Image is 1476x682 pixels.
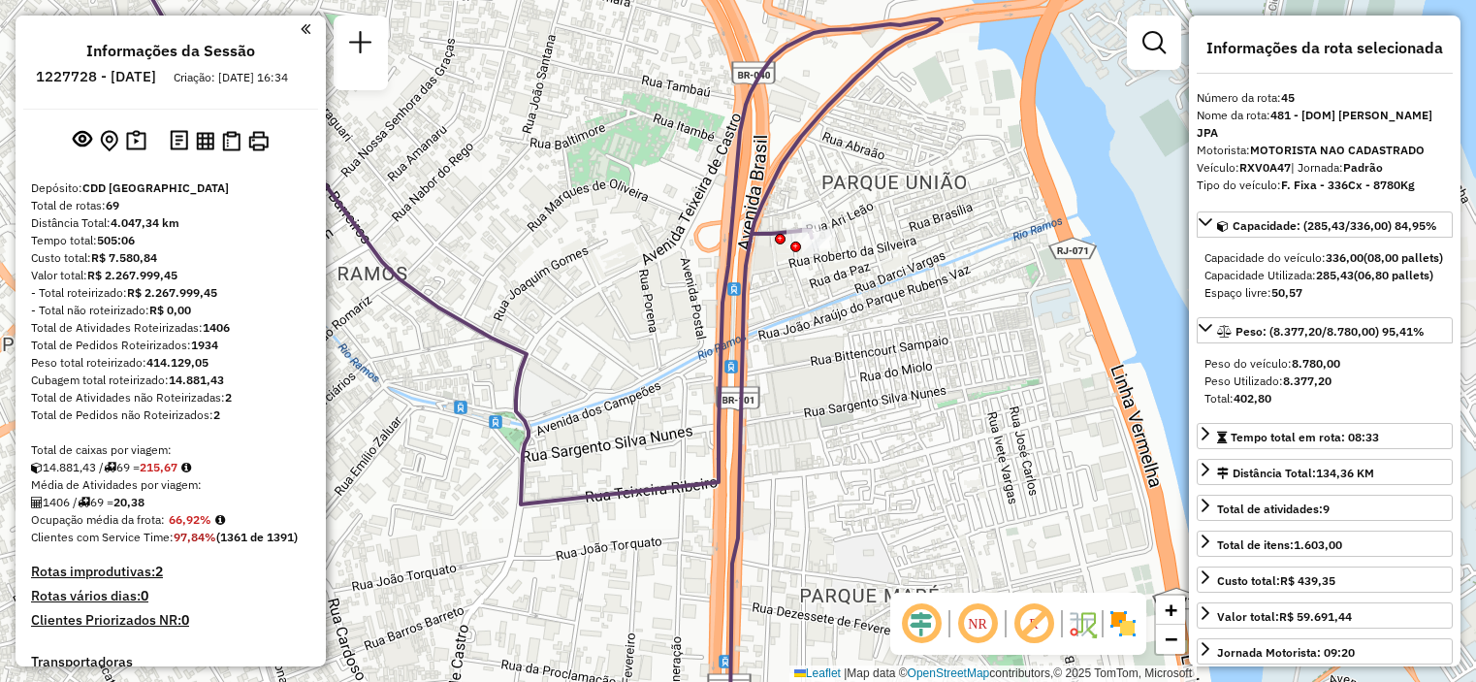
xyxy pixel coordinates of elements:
div: Jornada Motorista: 09:20 [1217,644,1355,662]
strong: 66,92% [169,512,211,527]
strong: 215,67 [140,460,177,474]
h4: Informações da rota selecionada [1197,39,1453,57]
strong: 14.881,43 [169,373,224,387]
a: Capacidade: (285,43/336,00) 84,95% [1197,211,1453,238]
span: Capacidade: (285,43/336,00) 84,95% [1233,218,1437,233]
span: Exibir rótulo [1011,601,1057,647]
button: Centralizar mapa no depósito ou ponto de apoio [96,126,122,156]
strong: R$ 439,35 [1280,573,1335,588]
strong: 1.603,00 [1294,537,1342,552]
strong: R$ 2.267.999,45 [127,285,217,300]
strong: R$ 0,00 [149,303,191,317]
a: Nova sessão e pesquisa [341,23,380,67]
span: | Jornada: [1291,160,1383,175]
strong: 97,84% [174,530,216,544]
img: Fluxo de ruas [1067,608,1098,639]
span: Total de atividades: [1217,502,1330,516]
div: Peso Utilizado: [1204,373,1445,390]
div: - Total não roteirizado: [31,302,310,319]
div: Número da rota: [1197,89,1453,107]
button: Logs desbloquear sessão [166,126,192,156]
div: Nome da rota: [1197,107,1453,142]
a: Clique aqui para minimizar o painel [301,17,310,40]
i: Cubagem total roteirizado [31,462,43,473]
strong: R$ 2.267.999,45 [87,268,177,282]
button: Exibir sessão original [69,125,96,156]
a: OpenStreetMap [908,666,990,680]
div: 1406 / 69 = [31,494,310,511]
div: Média de Atividades por viagem: [31,476,310,494]
a: Zoom out [1156,625,1185,654]
div: Total de Pedidos Roteirizados: [31,337,310,354]
i: Total de Atividades [31,497,43,508]
div: Motorista: [1197,142,1453,159]
strong: 45 [1281,90,1295,105]
span: Peso do veículo: [1204,356,1340,371]
div: Valor total: [1217,608,1352,626]
div: Espaço livre: [1204,284,1445,302]
span: 134,36 KM [1316,466,1374,480]
button: Imprimir Rotas [244,127,273,155]
div: Map data © contributors,© 2025 TomTom, Microsoft [789,666,1197,682]
div: Total de caixas por viagem: [31,441,310,459]
strong: 481 - [DOM] [PERSON_NAME] JPA [1197,108,1432,140]
div: Veículo: [1197,159,1453,177]
strong: 505:06 [97,233,135,247]
i: Total de rotas [78,497,90,508]
div: Total de Pedidos não Roteirizados: [31,406,310,424]
a: Tempo total em rota: 08:33 [1197,423,1453,449]
span: | [844,666,847,680]
div: Valor total: [31,267,310,284]
div: 14.881,43 / 69 = [31,459,310,476]
strong: 0 [141,587,148,604]
img: Exibir/Ocultar setores [1107,608,1139,639]
h4: Rotas improdutivas: [31,564,310,580]
div: Total de Atividades Roteirizadas: [31,319,310,337]
strong: Padrão [1343,160,1383,175]
strong: 402,80 [1234,391,1271,406]
strong: 4.047,34 km [111,215,179,230]
strong: 0 [181,611,189,629]
i: Meta Caixas/viagem: 287,00 Diferença: -71,33 [181,462,191,473]
strong: 1406 [203,320,230,335]
a: Peso: (8.377,20/8.780,00) 95,41% [1197,317,1453,343]
div: Depósito: [31,179,310,197]
button: Visualizar relatório de Roteirização [192,127,218,153]
div: Capacidade Utilizada: [1204,267,1445,284]
span: Peso: (8.377,20/8.780,00) 95,41% [1235,324,1425,339]
strong: 2 [155,563,163,580]
div: Criação: [DATE] 16:34 [166,69,296,86]
div: - Total roteirizado: [31,284,310,302]
div: Tipo do veículo: [1197,177,1453,194]
div: Distância Total: [1217,465,1374,482]
div: Peso total roteirizado: [31,354,310,372]
h6: 1227728 - [DATE] [36,68,156,85]
a: Total de atividades:9 [1197,495,1453,521]
strong: 414.129,05 [146,355,209,370]
strong: MOTORISTA NAO CADASTRADO [1250,143,1425,157]
a: Exibir filtros [1135,23,1173,62]
strong: F. Fixa - 336Cx - 8780Kg [1281,178,1415,192]
a: Custo total:R$ 439,35 [1197,567,1453,593]
span: Ocultar deslocamento [898,601,945,647]
strong: 8.377,20 [1283,373,1332,388]
a: Zoom in [1156,596,1185,625]
div: Capacidade do veículo: [1204,249,1445,267]
strong: 285,43 [1316,268,1354,282]
strong: (06,80 pallets) [1354,268,1433,282]
strong: CDD [GEOGRAPHIC_DATA] [82,180,229,195]
div: Custo total: [1217,572,1335,590]
strong: (1361 de 1391) [216,530,298,544]
strong: RXV0A47 [1239,160,1291,175]
h4: Informações da Sessão [86,42,255,60]
a: Valor total:R$ 59.691,44 [1197,602,1453,629]
strong: (08,00 pallets) [1364,250,1443,265]
a: Total de itens:1.603,00 [1197,531,1453,557]
div: Total de Atividades não Roteirizadas: [31,389,310,406]
h4: Clientes Priorizados NR: [31,612,310,629]
strong: R$ 7.580,84 [91,250,157,265]
i: Total de rotas [104,462,116,473]
a: Jornada Motorista: 09:20 [1197,638,1453,665]
strong: 69 [106,198,119,212]
div: Peso: (8.377,20/8.780,00) 95,41% [1197,347,1453,415]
